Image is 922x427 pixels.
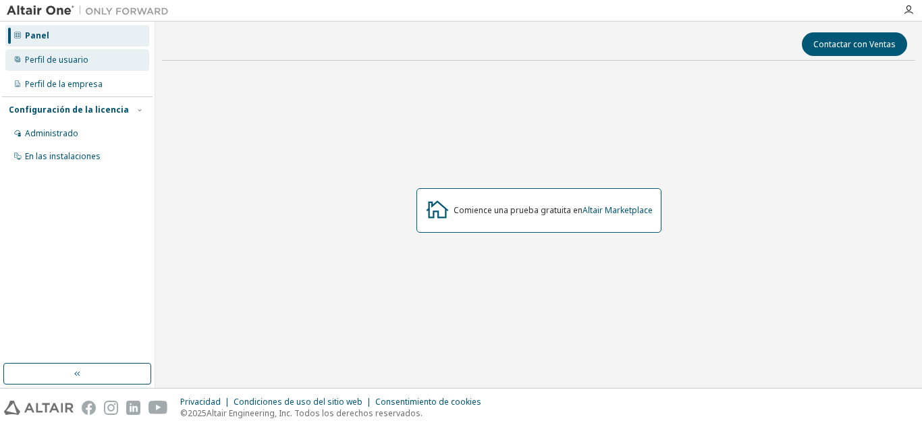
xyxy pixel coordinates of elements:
[234,396,362,407] font: Condiciones de uso del sitio web
[7,4,175,18] img: Altair Uno
[126,401,140,415] img: linkedin.svg
[25,54,88,65] font: Perfil de usuario
[207,407,423,419] font: Altair Engineering, Inc. Todos los derechos reservados.
[25,127,78,139] font: Administrado
[4,401,74,415] img: altair_logo.svg
[25,30,49,41] font: Panel
[802,32,907,56] button: Contactar con Ventas
[454,204,582,216] font: Comience una prueba gratuita en
[82,401,96,415] img: facebook.svg
[188,407,207,419] font: 2025
[104,401,118,415] img: instagram.svg
[148,401,168,415] img: youtube.svg
[813,38,896,50] font: Contactar con Ventas
[582,204,653,216] a: Altair Marketplace
[9,104,129,115] font: Configuración de la licencia
[180,396,221,407] font: Privacidad
[25,150,101,162] font: En las instalaciones
[180,407,188,419] font: ©
[375,396,481,407] font: Consentimiento de cookies
[25,78,103,90] font: Perfil de la empresa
